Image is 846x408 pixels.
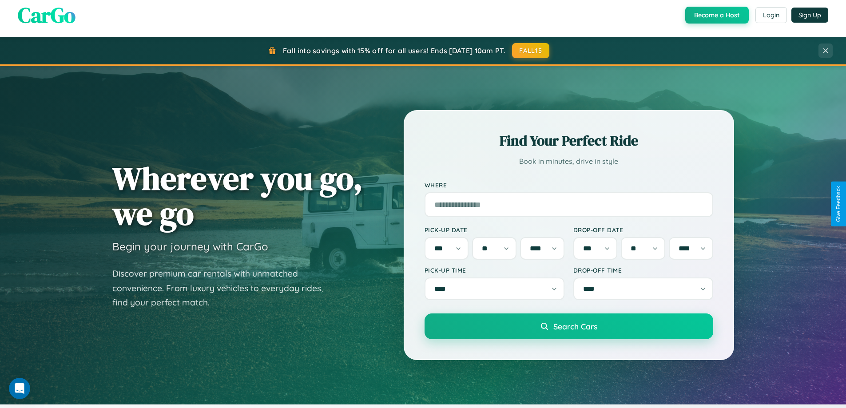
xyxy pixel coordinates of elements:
label: Drop-off Time [573,266,713,274]
label: Where [425,181,713,189]
button: Search Cars [425,313,713,339]
p: Discover premium car rentals with unmatched convenience. From luxury vehicles to everyday rides, ... [112,266,334,310]
iframe: Intercom live chat [9,378,30,399]
label: Pick-up Date [425,226,564,234]
h3: Begin your journey with CarGo [112,240,268,253]
label: Drop-off Date [573,226,713,234]
button: Sign Up [791,8,828,23]
h2: Find Your Perfect Ride [425,131,713,151]
div: Give Feedback [835,186,842,222]
button: Login [755,7,787,23]
h1: Wherever you go, we go [112,161,363,231]
span: Search Cars [553,321,597,331]
span: Fall into savings with 15% off for all users! Ends [DATE] 10am PT. [283,46,505,55]
label: Pick-up Time [425,266,564,274]
button: Become a Host [685,7,749,24]
button: FALL15 [512,43,549,58]
p: Book in minutes, drive in style [425,155,713,168]
span: CarGo [18,0,75,30]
